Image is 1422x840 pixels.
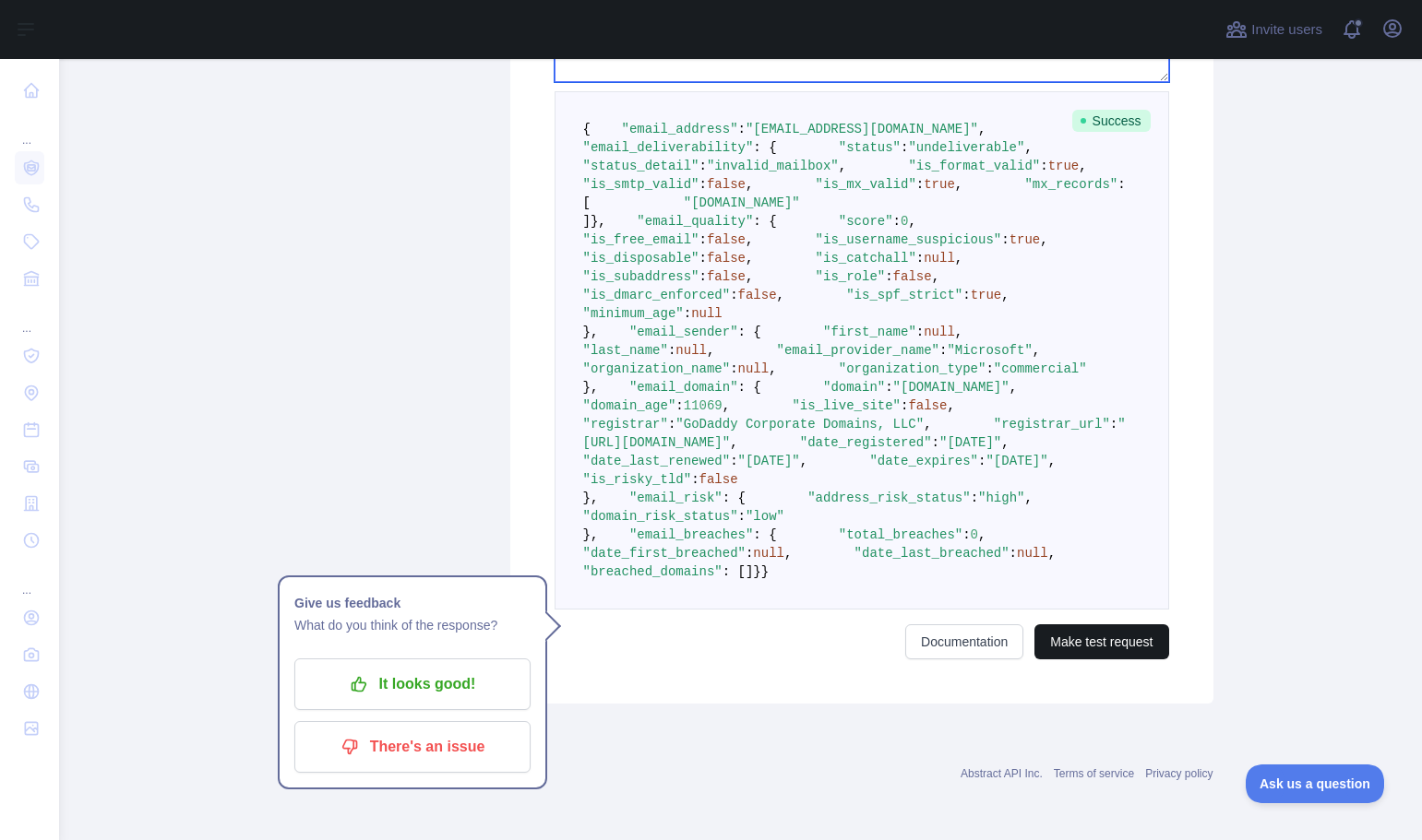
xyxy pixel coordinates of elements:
span: false [707,177,746,192]
span: }, [583,325,599,339]
span: true [924,177,955,192]
span: : [916,325,924,339]
p: What do you think of the response? [294,614,531,636]
span: : { [723,491,746,505]
span: "is_risky_tld" [583,472,692,487]
span: false [707,269,746,284]
span: }, [583,527,599,542]
span: : [885,380,892,395]
span: "[DOMAIN_NAME]" [893,380,1010,395]
span: , [730,435,737,450]
span: null [738,361,770,376]
span: "date_last_breached" [854,546,1010,561]
span: "is_subaddress" [583,269,699,284]
span: : [668,417,675,432]
a: Abstract API Inc. [961,767,1043,780]
span: , [800,454,807,468]
span: null [675,343,707,358]
span: , [746,269,753,284]
span: , [777,288,784,302]
span: : [699,251,707,266]
span: : { [753,527,776,542]
span: "registrar" [583,417,668,432]
span: }, [583,380,599,395]
span: : [901,398,908,413]
span: , [769,361,776,376]
span: : [916,251,924,266]
span: : [1110,417,1117,432]
span: "organization_name" [583,361,731,376]
p: It looks good! [308,668,517,700]
span: "mx_records" [1024,177,1117,192]
span: "email_sender" [629,325,738,339]
a: Terms of service [1054,767,1134,780]
span: 0 [901,214,908,229]
span: "email_provider_name" [777,343,939,358]
span: "organization_type" [839,361,986,376]
span: : [675,398,683,413]
span: "is_role" [816,269,886,284]
span: : [932,435,939,450]
span: "is_dmarc_enforced" [583,288,731,302]
span: "domain_age" [583,398,676,413]
span: "email_domain" [629,380,738,395]
span: : [978,454,986,468]
span: , [955,177,962,192]
span: false [893,269,932,284]
button: Make test request [1034,624,1168,659]
span: }, [583,491,599,505]
span: "date_expires" [869,454,978,468]
span: "date_last_renewed" [583,454,731,468]
a: Documentation [905,624,1023,659]
span: "[EMAIL_ADDRESS][DOMAIN_NAME]" [746,122,978,136]
span: : [986,361,993,376]
span: "[DATE]" [738,454,800,468]
span: "domain_risk_status" [583,509,738,524]
span: : { [738,380,761,395]
span: false [738,288,777,302]
span: : [939,343,947,358]
span: : [738,122,746,136]
span: , [978,527,986,542]
span: "is_disposable" [583,251,699,266]
span: false [908,398,947,413]
span: , [955,325,962,339]
span: false [699,472,738,487]
span: : { [753,214,776,229]
span: }, [591,214,606,229]
div: ... [15,299,44,336]
span: , [1033,343,1040,358]
div: ... [15,561,44,597]
span: "Microsoft" [947,343,1032,358]
span: "[DATE]" [939,435,1001,450]
span: , [955,251,962,266]
span: "email_risk" [629,491,723,505]
h1: Give us feedback [294,592,531,614]
button: It looks good! [294,658,531,710]
span: , [839,159,846,173]
span: "high" [978,491,1024,505]
span: : [885,269,892,284]
span: , [1010,380,1017,395]
span: : [684,306,691,321]
span: "commercial" [994,361,1087,376]
span: , [978,122,986,136]
span: true [1010,232,1041,247]
span: "email_deliverability" [583,140,754,155]
span: : [893,214,901,229]
span: "is_smtp_valid" [583,177,699,192]
span: , [746,232,753,247]
span: "status_detail" [583,159,699,173]
span: : [738,509,746,524]
span: , [1001,288,1009,302]
span: null [1017,546,1048,561]
span: "is_free_email" [583,232,699,247]
span: "registrar_url" [994,417,1110,432]
span: "is_catchall" [816,251,916,266]
span: , [784,546,792,561]
span: : [730,454,737,468]
span: false [707,232,746,247]
span: "undeliverable" [908,140,1024,155]
span: : [668,343,675,358]
span: : [746,546,753,561]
